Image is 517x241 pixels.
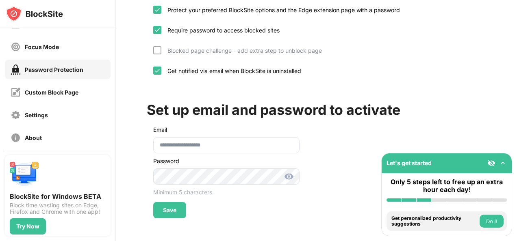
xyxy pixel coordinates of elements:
div: BlockSite for Windows BETA [10,192,106,200]
img: password-protection-on.svg [11,65,21,75]
img: settings-off.svg [11,110,21,120]
div: Settings [25,112,48,118]
div: Block time wasting sites on Edge, Firefox and Chrome with one app! [10,202,106,215]
div: Minimum 5 characters [153,189,300,196]
div: Email [153,126,167,133]
div: Let's get started [387,159,432,166]
img: focus-off.svg [11,42,21,52]
img: check.svg [154,6,161,13]
div: Only 5 steps left to free up an extra hour each day! [387,178,507,194]
div: Blocked page challenge - add extra step to unblock page [161,47,322,54]
div: Require password to access blocked sites [161,27,280,34]
div: Try Now [16,223,39,230]
div: About [25,134,42,141]
div: Set up email and password to activate [147,101,400,118]
div: Focus Mode [25,43,59,50]
img: customize-block-page-off.svg [11,87,21,97]
img: eye-not-visible.svg [487,159,495,167]
div: Custom Block Page [25,89,78,96]
button: Do it [480,215,504,228]
div: Password [153,157,300,164]
img: show-password.svg [284,172,294,181]
img: logo-blocksite.svg [6,6,63,22]
img: push-desktop.svg [10,160,39,189]
div: Password Protection [25,66,83,73]
img: check.svg [154,27,161,33]
img: check.svg [154,67,161,74]
img: about-off.svg [11,133,21,143]
div: Protect your preferred BlockSite options and the Edge extension page with a password [161,6,400,13]
div: Save [163,207,176,213]
div: Get personalized productivity suggestions [391,215,478,227]
div: Get notified via email when BlockSite is uninstalled [161,67,301,74]
img: omni-setup-toggle.svg [499,159,507,167]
